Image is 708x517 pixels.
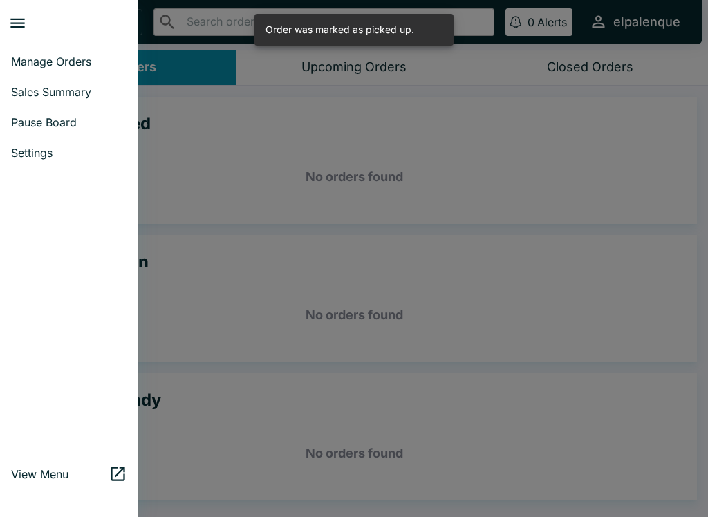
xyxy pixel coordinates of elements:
[11,55,127,68] span: Manage Orders
[11,115,127,129] span: Pause Board
[11,467,109,481] span: View Menu
[265,18,414,41] div: Order was marked as picked up.
[11,85,127,99] span: Sales Summary
[11,146,127,160] span: Settings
